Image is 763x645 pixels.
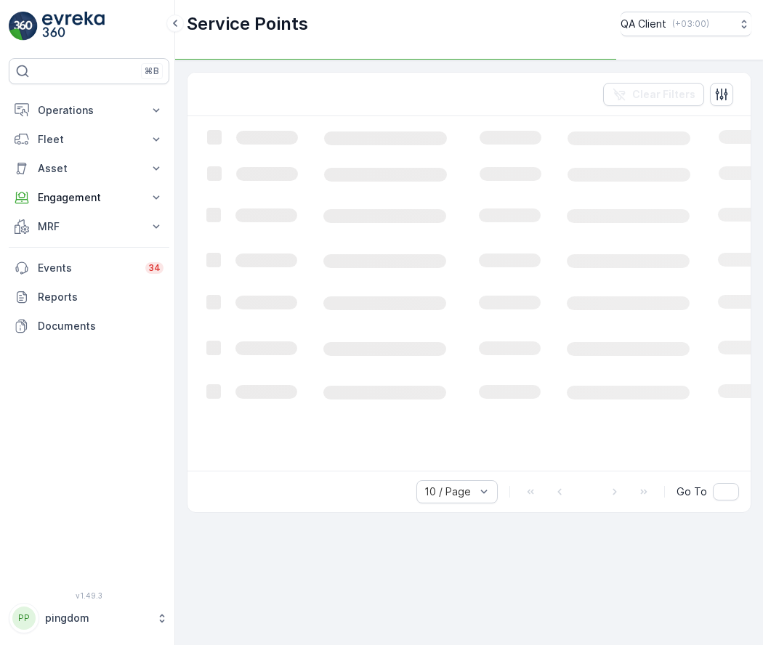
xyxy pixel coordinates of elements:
p: Fleet [38,132,140,147]
p: ⌘B [145,65,159,77]
p: Events [38,261,137,275]
button: Engagement [9,183,169,212]
button: Asset [9,154,169,183]
img: logo_light-DOdMpM7g.png [42,12,105,41]
a: Documents [9,312,169,341]
p: pingdom [45,611,149,625]
button: PPpingdom [9,603,169,633]
p: ( +03:00 ) [672,18,709,30]
p: MRF [38,219,140,234]
button: QA Client(+03:00) [621,12,751,36]
button: Fleet [9,125,169,154]
p: Clear Filters [632,87,695,102]
a: Events34 [9,253,169,283]
p: QA Client [621,17,666,31]
p: Asset [38,161,140,176]
p: Service Points [187,12,308,36]
span: v 1.49.3 [9,591,169,600]
span: Go To [677,484,707,499]
button: Operations [9,96,169,125]
img: logo [9,12,38,41]
p: Documents [38,319,163,333]
p: Operations [38,103,140,118]
p: 34 [148,262,161,274]
button: MRF [9,212,169,241]
div: PP [12,607,36,630]
a: Reports [9,283,169,312]
button: Clear Filters [603,83,704,106]
p: Engagement [38,190,140,205]
p: Reports [38,290,163,304]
